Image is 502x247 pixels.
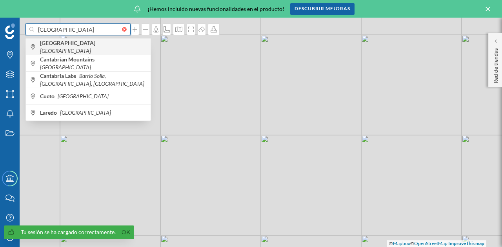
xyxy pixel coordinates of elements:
[147,5,284,13] span: ¡Hemos incluido nuevas funcionalidades en el producto!
[448,240,484,246] a: Improve this map
[40,72,144,87] i: Barrio Solía, [GEOGRAPHIC_DATA], [GEOGRAPHIC_DATA]
[58,93,109,99] i: [GEOGRAPHIC_DATA]
[40,109,59,116] b: Laredo
[21,228,116,236] div: Tu sesión se ha cargado correctamente.
[120,228,132,237] a: Ok
[40,64,91,70] i: [GEOGRAPHIC_DATA]
[60,109,111,116] i: [GEOGRAPHIC_DATA]
[492,45,500,83] p: Red de tiendas
[40,93,56,99] b: Cueto
[40,72,78,79] b: Cantabria Labs
[387,240,486,247] div: © ©
[393,240,410,246] a: Mapbox
[40,40,97,46] b: [GEOGRAPHIC_DATA]
[414,240,447,246] a: OpenStreetMap
[40,56,96,63] b: Cantabrian Mountains
[16,5,44,13] span: Soporte
[5,23,15,39] img: Geoblink Logo
[40,47,91,54] i: [GEOGRAPHIC_DATA]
